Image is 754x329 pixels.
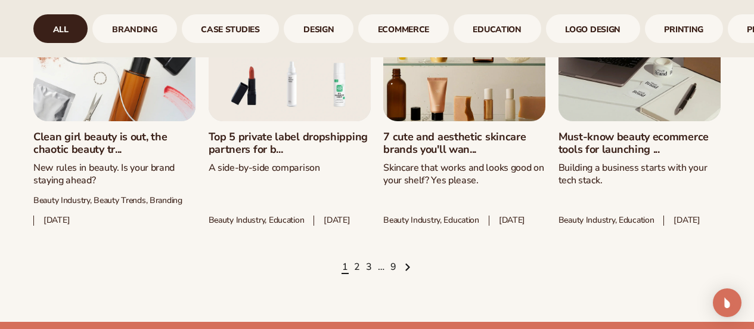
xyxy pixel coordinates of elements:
div: 3 / 9 [182,14,280,43]
div: 1 / 9 [33,14,88,43]
div: 4 / 9 [284,14,353,43]
a: Clean girl beauty is out, the chaotic beauty tr... [33,131,196,156]
a: Next page [402,261,412,274]
div: 8 / 9 [645,14,723,43]
a: ecommerce [358,14,449,43]
a: logo design [546,14,640,43]
div: 7 / 9 [546,14,640,43]
a: Page 9 [390,261,396,274]
a: All [33,14,88,43]
a: Must-know beauty ecommerce tools for launching ... [558,131,721,156]
a: Page 1 [342,261,348,274]
span: … [378,261,384,274]
a: 7 cute and aesthetic skincare brands you'll wan... [383,131,545,156]
a: Page 2 [354,261,360,274]
a: Page 3 [366,261,372,274]
a: design [284,14,353,43]
a: case studies [182,14,280,43]
div: 2 / 9 [92,14,176,43]
a: Top 5 private label dropshipping partners for b... [209,131,371,156]
a: branding [92,14,176,43]
div: 6 / 9 [454,14,541,43]
nav: Pagination [33,261,721,274]
a: Education [454,14,541,43]
a: printing [645,14,723,43]
div: 5 / 9 [358,14,449,43]
div: Open Intercom Messenger [713,288,741,317]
